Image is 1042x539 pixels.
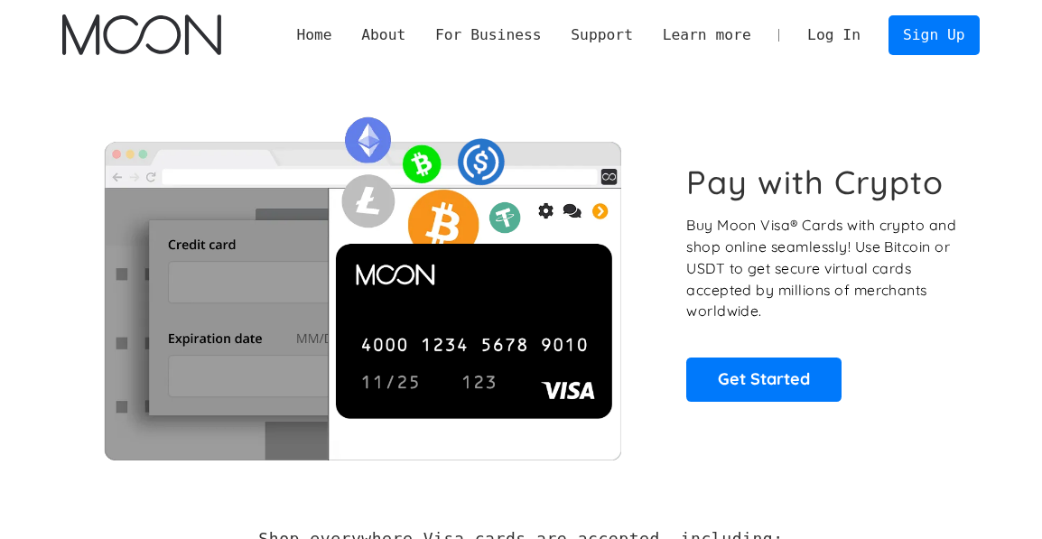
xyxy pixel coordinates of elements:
[571,24,633,46] div: Support
[793,16,876,54] a: Log In
[686,163,944,201] h1: Pay with Crypto
[686,358,841,402] a: Get Started
[421,24,556,46] div: For Business
[282,24,347,46] a: Home
[62,105,662,460] img: Moon Cards let you spend your crypto anywhere Visa is accepted.
[686,215,960,322] p: Buy Moon Visa® Cards with crypto and shop online seamlessly! Use Bitcoin or USDT to get secure vi...
[435,24,542,46] div: For Business
[663,24,751,46] div: Learn more
[556,24,647,46] div: Support
[62,14,221,55] img: Moon Logo
[347,24,421,46] div: About
[647,24,766,46] div: Learn more
[62,14,221,55] a: home
[888,15,980,55] a: Sign Up
[361,24,405,46] div: About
